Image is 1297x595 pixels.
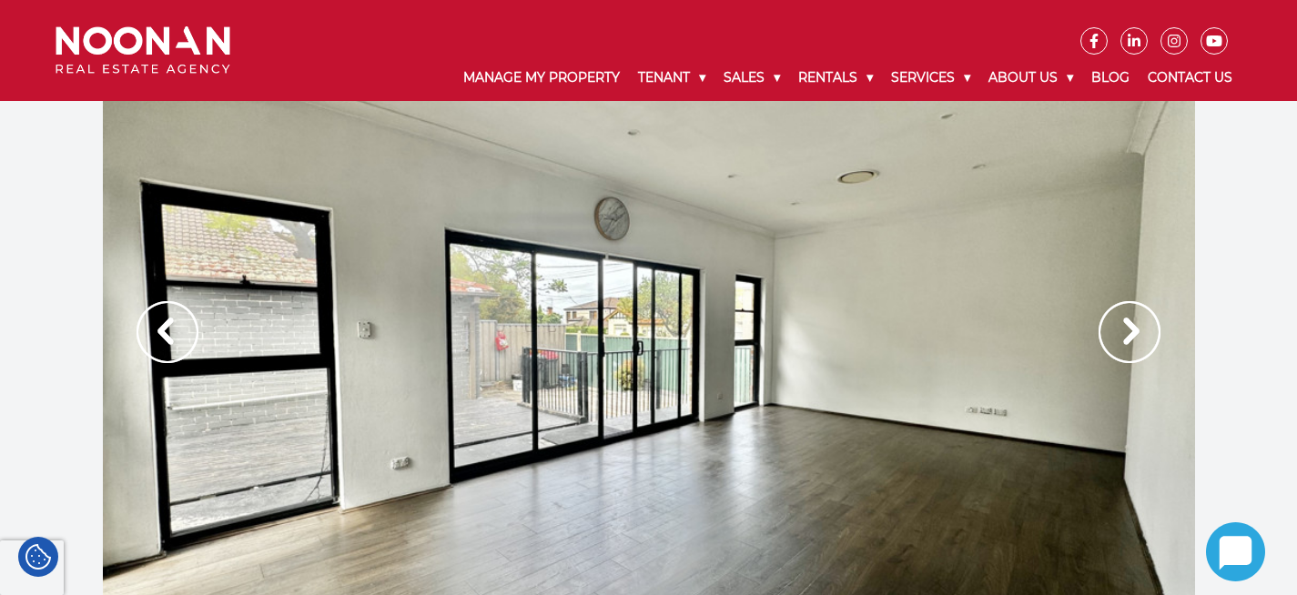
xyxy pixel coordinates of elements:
[1099,301,1160,363] img: Arrow slider
[789,55,882,101] a: Rentals
[629,55,714,101] a: Tenant
[882,55,979,101] a: Services
[1082,55,1139,101] a: Blog
[18,537,58,577] div: Cookie Settings
[56,26,230,75] img: Noonan Real Estate Agency
[454,55,629,101] a: Manage My Property
[137,301,198,363] img: Arrow slider
[1139,55,1241,101] a: Contact Us
[979,55,1082,101] a: About Us
[714,55,789,101] a: Sales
